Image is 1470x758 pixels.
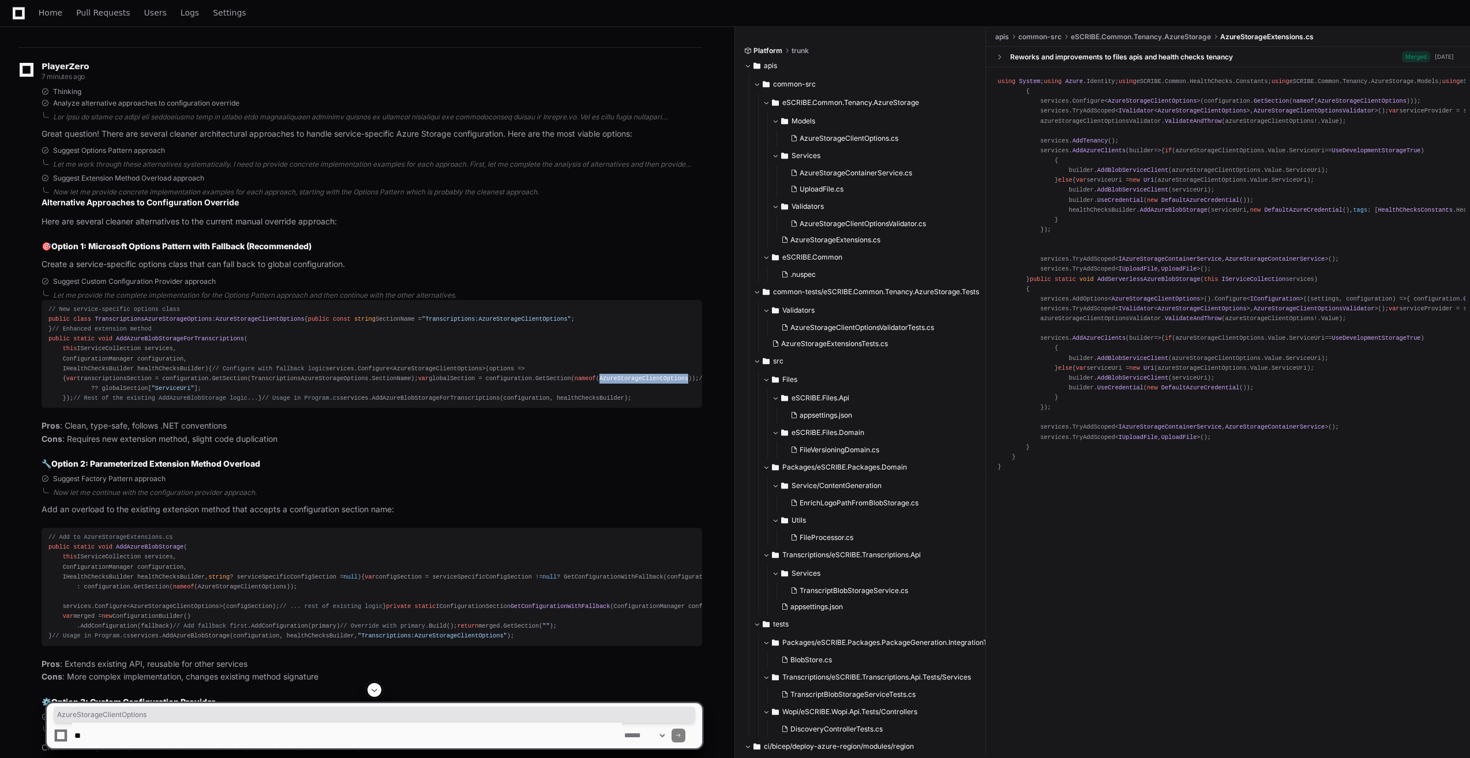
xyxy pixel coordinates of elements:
[1119,78,1137,85] span: using
[51,241,312,251] strong: Option 1: Microsoft Options Pattern with Fallback (Recommended)
[365,573,375,580] span: var
[1214,295,1246,302] span: Configure
[42,658,702,684] p: : Extends existing API, reusable for other services : More complex implementation, changes existi...
[212,365,325,372] span: // Configure with fallback logic
[262,395,340,401] span: // Usage in Program.cs
[1272,365,1307,372] span: ServiceUri
[1272,177,1307,183] span: ServiceUri
[542,622,549,629] span: ""
[1311,295,1393,302] span: settings, configuration
[1332,147,1421,154] span: UseDevelopmentStorageTrue
[1165,335,1172,342] span: if
[1129,335,1154,342] span: builder
[782,98,919,107] span: eSCRIBE.Common.Tenancy.AzureStorage
[48,335,247,372] span: ( )
[1072,335,1126,342] span: AddAzureClients
[1108,97,1197,104] span: AzureStorageClientOptions
[699,375,901,382] span: // Use transcriptions-specific config, fallback to global
[792,46,809,55] span: trunk
[786,583,980,599] button: TranscriptBlobStorageService.cs
[1250,207,1261,213] span: new
[1204,276,1218,283] span: this
[48,532,695,641] div: { configSection = serviceSpecificConfigSection != ? GetConfigurationWithFallback(configuration, s...
[782,550,921,560] span: Transcriptions/eSCRIBE.Transcriptions.Api
[386,603,891,610] span: IConfigurationSection ( )
[98,335,112,342] span: void
[614,603,887,610] span: ConfigurationManager configuration, primarySection, fallbackSection
[42,434,62,444] strong: Cons
[48,543,70,550] span: public
[1321,118,1339,125] span: Value
[1268,335,1286,342] span: Value
[800,219,926,228] span: AzureStorageClientOptionsValidator.cs
[1250,295,1300,302] span: IConfiguration
[340,622,425,629] span: // Override with primary
[48,534,173,541] span: // Add to AzureStorageExtensions.cs
[763,546,987,564] button: Transcriptions/eSCRIBE.Transcriptions.Api
[1065,78,1083,85] span: Azure
[773,287,979,297] span: common-tests/eSCRIBE.Common.Tenancy.AzureStorage.Tests
[1072,295,1108,302] span: AddOptions
[1161,197,1240,204] span: DefaultAzureCredential
[753,615,987,633] button: tests
[800,498,918,508] span: EnrichLogoPathFromBlobStorage.cs
[773,357,783,366] span: src
[1158,107,1247,114] span: AzureStorageClientOptions
[772,96,779,110] svg: Directory
[800,586,908,595] span: TranscriptBlobStorageService.cs
[790,323,934,332] span: AzureStorageClientOptionsValidatorTests.cs
[792,516,806,525] span: Utils
[772,460,779,474] svg: Directory
[457,622,478,629] span: return
[53,474,166,483] span: Suggest Factory Pattern approach
[42,258,702,271] p: Create a service-specific options class that can fall back to global configuration.
[95,316,212,322] span: TranscriptionsAzureStorageOptions
[42,659,60,669] strong: Pros
[1318,78,1339,85] span: Common
[772,564,987,583] button: Services
[1019,78,1040,85] span: System
[753,46,782,55] span: Platform
[1097,384,1143,391] span: UseCredential
[308,316,329,322] span: public
[73,395,258,401] span: // Rest of the existing AddAzureBlobStorage logic...
[1055,276,1076,283] span: static
[76,9,130,16] span: Pull Requests
[48,335,70,342] span: public
[767,336,980,352] button: AzureStorageExtensionsTests.cs
[1119,434,1158,441] span: IUploadFile
[1111,295,1200,302] span: AzureStorageClientOptions
[1129,147,1161,154] span: =>
[1097,374,1168,381] span: AddBlobServiceClient
[781,479,788,493] svg: Directory
[1225,423,1325,430] span: AzureStorageContainerService
[48,305,695,403] div: : { SectionName = ; } { services.Configure<AzureStorageClientOptions>(options => { transcriptions...
[1018,32,1062,42] span: common-src
[792,117,815,126] span: Models
[786,216,980,232] button: AzureStorageClientOptionsValidator.cs
[1143,177,1154,183] span: Uri
[772,389,987,407] button: eSCRIBE.Files.Api
[418,375,429,382] span: var
[1076,177,1086,183] span: var
[786,181,980,197] button: UploadFile.cs
[42,671,62,681] strong: Cons
[1072,107,1115,114] span: TryAddScoped
[744,57,977,75] button: apis
[1389,107,1399,114] span: var
[42,127,702,141] p: Great question! There are several cleaner architectural approaches to handle service-specific Azu...
[42,72,85,81] span: 7 minutes ago
[1264,355,1282,362] span: Value
[53,174,204,183] span: Suggest Extension Method Overload approach
[343,573,358,580] span: null
[753,283,987,301] button: common-tests/eSCRIBE.Common.Tenancy.AzureStorage.Tests
[173,622,247,629] span: // Add fallback first
[1371,78,1413,85] span: AzureStorage
[1165,147,1172,154] span: if
[772,511,987,530] button: Utils
[116,335,244,342] span: AddAzureBlobStorageForTranscriptions
[1161,434,1197,441] span: UploadFile
[333,316,351,322] span: const
[48,553,358,580] span: IServiceCollection services, ConfigurationManager configuration, IHealthChecksBuilder healthCheck...
[753,352,987,370] button: src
